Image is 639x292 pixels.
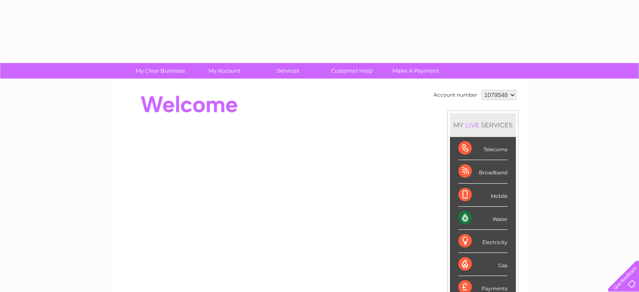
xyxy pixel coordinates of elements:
div: Gas [458,253,508,276]
div: Telecoms [458,137,508,160]
a: My Clear Business [126,63,195,79]
div: MY SERVICES [450,113,516,137]
div: Broadband [458,160,508,183]
td: Account number [431,88,479,102]
div: Water [458,207,508,230]
a: My Account [189,63,259,79]
div: LIVE [463,121,481,129]
a: Customer Help [317,63,387,79]
a: Services [253,63,323,79]
div: Mobile [458,184,508,207]
a: Make A Payment [381,63,450,79]
div: Electricity [458,230,508,253]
